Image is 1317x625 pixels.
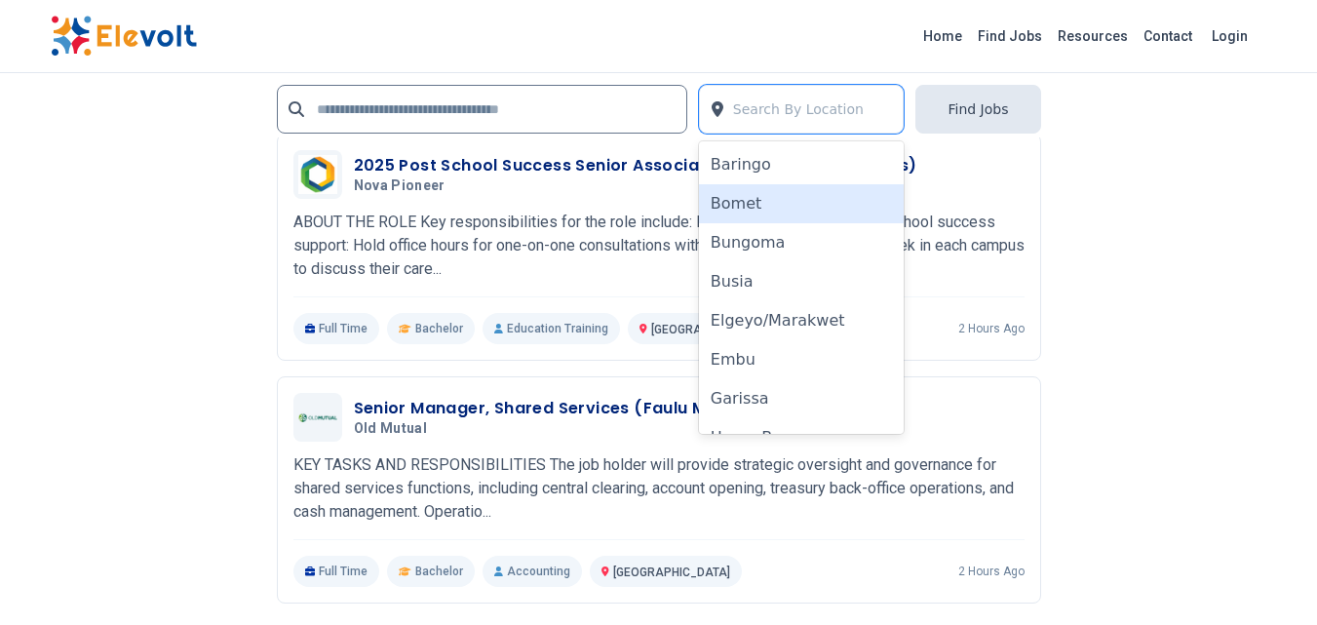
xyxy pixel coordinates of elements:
[970,20,1050,52] a: Find Jobs
[699,262,905,301] div: Busia
[699,184,905,223] div: Bomet
[699,145,905,184] div: Baringo
[1220,531,1317,625] iframe: Chat Widget
[699,379,905,418] div: Garissa
[415,321,463,336] span: Bachelor
[293,150,1025,344] a: Nova Pioneer2025 Post School Success Senior Associate ([PERSON_NAME] Girls)Nova PioneerABOUT THE ...
[51,16,197,57] img: Elevolt
[958,564,1025,579] p: 2 hours ago
[699,301,905,340] div: Elgeyo/Marakwet
[651,323,768,336] span: [GEOGRAPHIC_DATA]
[915,20,970,52] a: Home
[699,340,905,379] div: Embu
[293,393,1025,587] a: Old MutualSenior Manager, Shared Services (Faulu Microfinance Bank)Old MutualKEY TASKS AND RESPON...
[298,398,337,437] img: Old Mutual
[483,556,582,587] p: Accounting
[298,155,337,194] img: Nova Pioneer
[293,453,1025,524] p: KEY TASKS AND RESPONSIBILITIES The job holder will provide strategic oversight and governance for...
[415,564,463,579] span: Bachelor
[483,313,620,344] p: Education Training
[1050,20,1136,52] a: Resources
[915,85,1040,134] button: Find Jobs
[1136,20,1200,52] a: Contact
[293,313,380,344] p: Full Time
[354,177,445,195] span: Nova Pioneer
[958,321,1025,336] p: 2 hours ago
[613,566,730,579] span: [GEOGRAPHIC_DATA]
[293,556,380,587] p: Full Time
[699,223,905,262] div: Bungoma
[354,154,917,177] h3: 2025 Post School Success Senior Associate ([PERSON_NAME] Girls)
[354,420,428,438] span: Old Mutual
[1200,17,1259,56] a: Login
[699,418,905,457] div: Homa Bay
[354,397,856,420] h3: Senior Manager, Shared Services (Faulu Microfinance Bank)
[293,211,1025,281] p: ABOUT THE ROLE Key responsibilities for the role include: Form 4’s and Grade 12 post school succe...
